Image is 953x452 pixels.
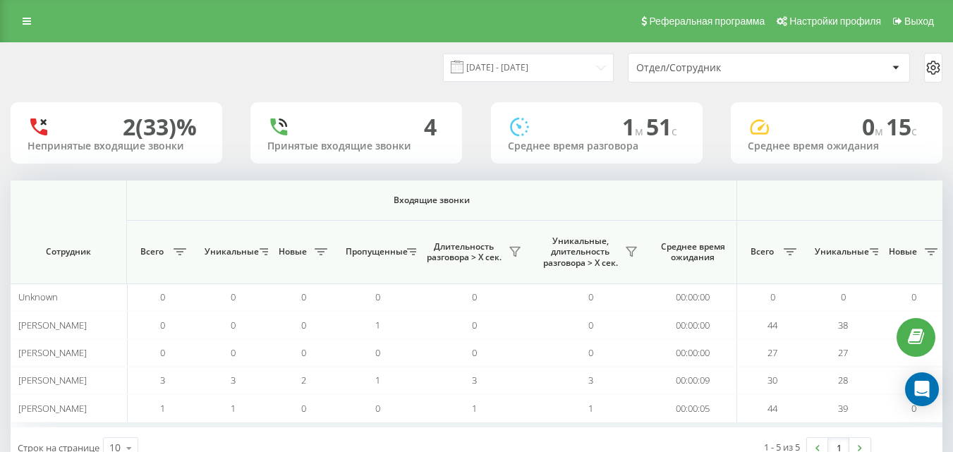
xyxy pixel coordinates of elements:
span: 3 [231,374,236,386]
div: Непринятые входящие звонки [28,140,205,152]
span: 3 [160,374,165,386]
div: 2 (33)% [123,114,197,140]
span: 0 [375,291,380,303]
td: 00:00:05 [649,394,737,422]
span: 39 [838,402,848,415]
span: 1 [375,319,380,331]
span: 27 [767,346,777,359]
span: м [875,123,886,139]
span: 30 [767,374,777,386]
span: Новые [885,246,921,257]
div: Отдел/Сотрудник [636,62,805,74]
span: 27 [838,346,848,359]
span: 15 [886,111,917,142]
div: Среднее время разговора [508,140,686,152]
span: c [672,123,677,139]
span: Реферальная программа [649,16,765,27]
span: Длительность разговора > Х сек. [423,241,504,263]
span: 1 [588,402,593,415]
td: 00:00:00 [649,283,737,311]
span: 0 [375,402,380,415]
span: 1 [231,402,236,415]
span: 28 [838,374,848,386]
span: Уникальные [815,246,866,257]
span: 44 [767,319,777,331]
span: 0 [588,291,593,303]
span: 1 [160,402,165,415]
span: Уникальные, длительность разговора > Х сек. [540,236,621,269]
span: Настройки профиля [789,16,881,27]
span: 0 [301,319,306,331]
span: 0 [862,111,886,142]
span: 0 [911,402,916,415]
span: 1 [375,374,380,386]
span: [PERSON_NAME] [18,374,87,386]
span: c [911,123,917,139]
span: 0 [160,291,165,303]
span: 0 [160,346,165,359]
span: Пропущенные [346,246,403,257]
span: 0 [231,291,236,303]
span: 0 [841,291,846,303]
span: Всего [134,246,169,257]
span: 0 [231,346,236,359]
div: Open Intercom Messenger [905,372,939,406]
span: [PERSON_NAME] [18,402,87,415]
td: 00:00:09 [649,367,737,394]
span: Всего [744,246,779,257]
span: 0 [375,346,380,359]
td: 00:00:00 [649,311,737,338]
span: Среднее время ожидания [660,241,726,263]
span: Сотрудник [23,246,114,257]
span: 0 [301,346,306,359]
span: 44 [767,402,777,415]
span: Выход [904,16,934,27]
span: м [635,123,646,139]
span: 3 [588,374,593,386]
span: Unknown [18,291,58,303]
span: 3 [472,374,477,386]
div: Среднее время ожидания [748,140,925,152]
span: 0 [301,291,306,303]
span: 0 [301,402,306,415]
span: 51 [646,111,677,142]
div: Принятые входящие звонки [267,140,445,152]
span: 38 [838,319,848,331]
span: [PERSON_NAME] [18,346,87,359]
span: 0 [472,319,477,331]
span: 0 [588,346,593,359]
span: Новые [275,246,310,257]
span: 0 [472,346,477,359]
span: 0 [911,291,916,303]
span: 0 [160,319,165,331]
span: 0 [770,291,775,303]
td: 00:00:00 [649,339,737,367]
span: [PERSON_NAME] [18,319,87,331]
span: Входящие звонки [164,195,700,206]
span: 0 [231,319,236,331]
span: 1 [472,402,477,415]
span: 0 [588,319,593,331]
div: 4 [424,114,437,140]
span: Уникальные [205,246,255,257]
span: 0 [472,291,477,303]
span: 1 [622,111,646,142]
span: 2 [301,374,306,386]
